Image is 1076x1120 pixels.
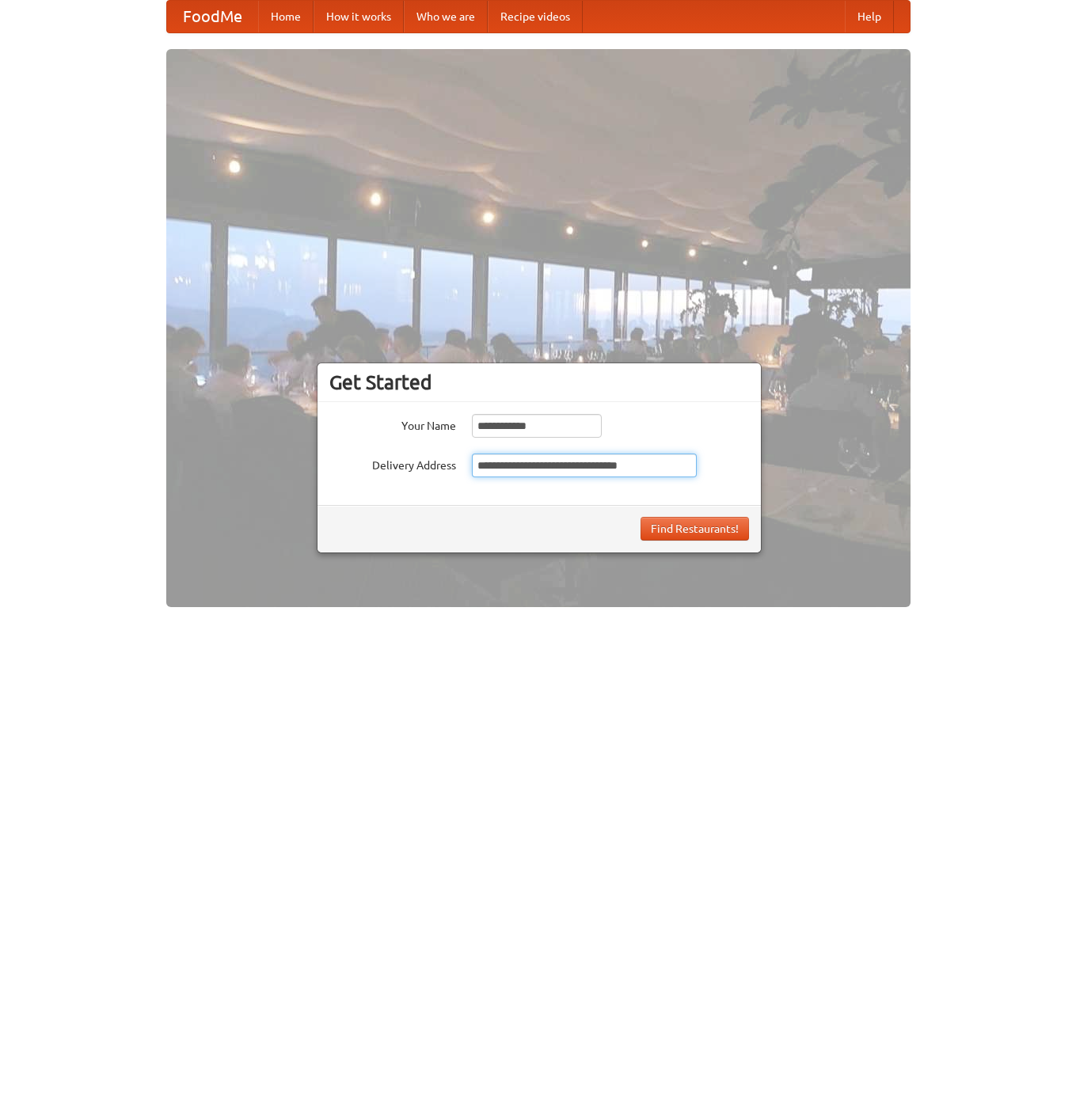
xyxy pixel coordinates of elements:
label: Your Name [329,414,456,434]
a: FoodMe [167,1,258,32]
a: How it works [314,1,404,32]
a: Help [845,1,894,32]
label: Delivery Address [329,454,456,473]
a: Recipe videos [488,1,583,32]
button: Find Restaurants! [641,517,749,541]
a: Home [258,1,314,32]
h3: Get Started [329,370,749,394]
a: Who we are [404,1,488,32]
